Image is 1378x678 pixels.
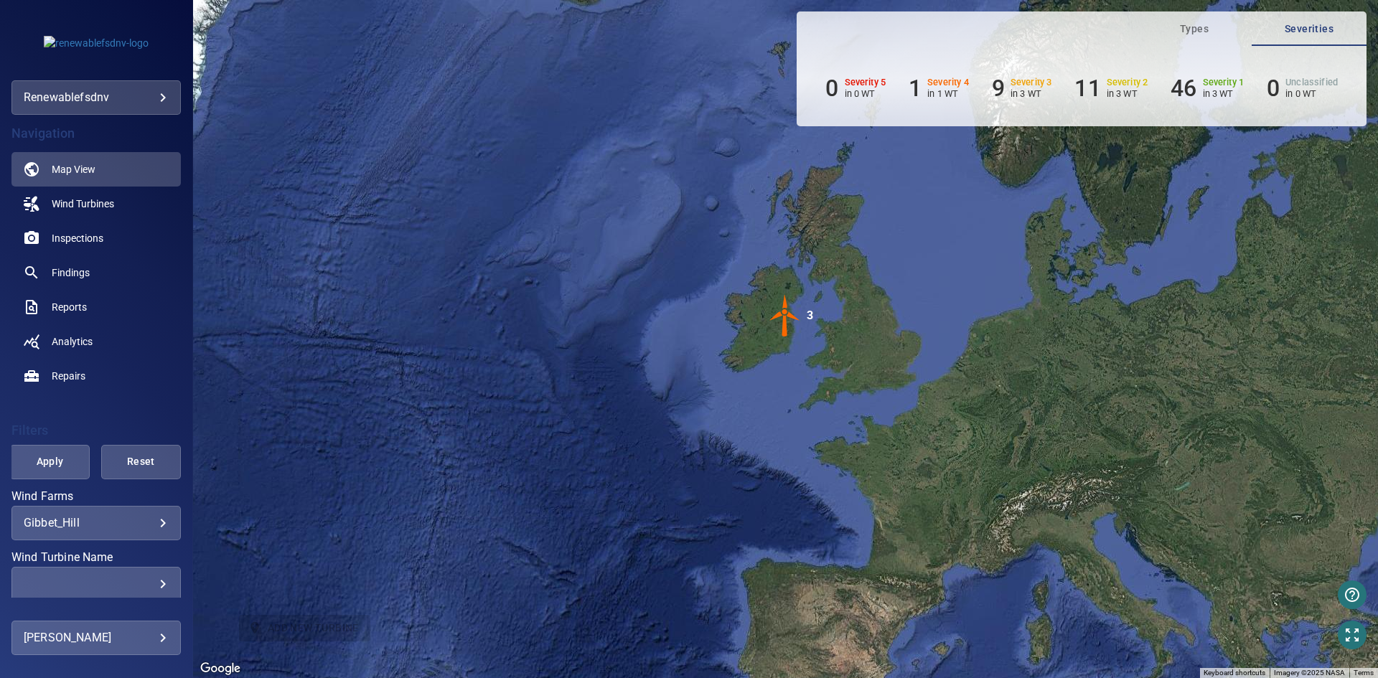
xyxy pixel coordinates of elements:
a: Terms (opens in new tab) [1354,669,1374,677]
label: Wind Turbine Name [11,552,181,563]
div: Wind Turbine Name [11,567,181,601]
a: reports noActive [11,290,181,324]
h4: Navigation [11,126,181,141]
li: Severity 3 [992,75,1052,102]
div: 3 [807,294,813,337]
h6: Severity 4 [927,77,969,88]
img: windFarmIconCat4.svg [764,294,807,337]
h6: Severity 1 [1203,77,1245,88]
div: renewablefsdnv [11,80,181,115]
span: Findings [52,265,90,280]
a: Open this area in Google Maps (opens a new window) [197,659,244,678]
span: Severities [1260,20,1358,38]
p: in 3 WT [1107,88,1148,99]
li: Severity Unclassified [1267,75,1338,102]
span: Wind Turbines [52,197,114,211]
li: Severity 1 [1171,75,1244,102]
div: Gibbet_Hill [24,516,169,529]
img: renewablefsdnv-logo [44,36,149,50]
h6: 0 [1267,75,1280,102]
gmp-advanced-marker: 3 [764,294,807,339]
h6: 11 [1074,75,1100,102]
button: Reset [101,445,181,479]
h6: Severity 2 [1107,77,1148,88]
p: in 1 WT [927,88,969,99]
button: Apply [10,445,90,479]
a: repairs noActive [11,359,181,393]
span: Imagery ©2025 NASA [1274,669,1345,677]
a: windturbines noActive [11,187,181,221]
p: in 3 WT [1011,88,1052,99]
h6: 46 [1171,75,1196,102]
span: Reset [119,453,163,471]
div: [PERSON_NAME] [24,626,169,649]
span: Apply [28,453,72,471]
h6: Severity 5 [845,77,886,88]
span: Analytics [52,334,93,349]
li: Severity 5 [825,75,886,102]
span: Repairs [52,369,85,383]
h6: 9 [992,75,1005,102]
h6: 0 [825,75,838,102]
div: Wind Farms [11,506,181,540]
h6: 1 [909,75,922,102]
a: findings noActive [11,255,181,290]
a: inspections noActive [11,221,181,255]
a: map active [11,152,181,187]
span: Types [1145,20,1243,38]
div: renewablefsdnv [24,86,169,109]
h6: Unclassified [1285,77,1338,88]
h4: Filters [11,423,181,438]
li: Severity 2 [1074,75,1148,102]
span: Map View [52,162,95,176]
label: Wind Farms [11,491,181,502]
li: Severity 4 [909,75,969,102]
img: Google [197,659,244,678]
span: Reports [52,300,87,314]
span: Inspections [52,231,103,245]
h6: Severity 3 [1011,77,1052,88]
a: analytics noActive [11,324,181,359]
p: in 3 WT [1203,88,1245,99]
button: Keyboard shortcuts [1204,668,1265,678]
p: in 0 WT [1285,88,1338,99]
p: in 0 WT [845,88,886,99]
